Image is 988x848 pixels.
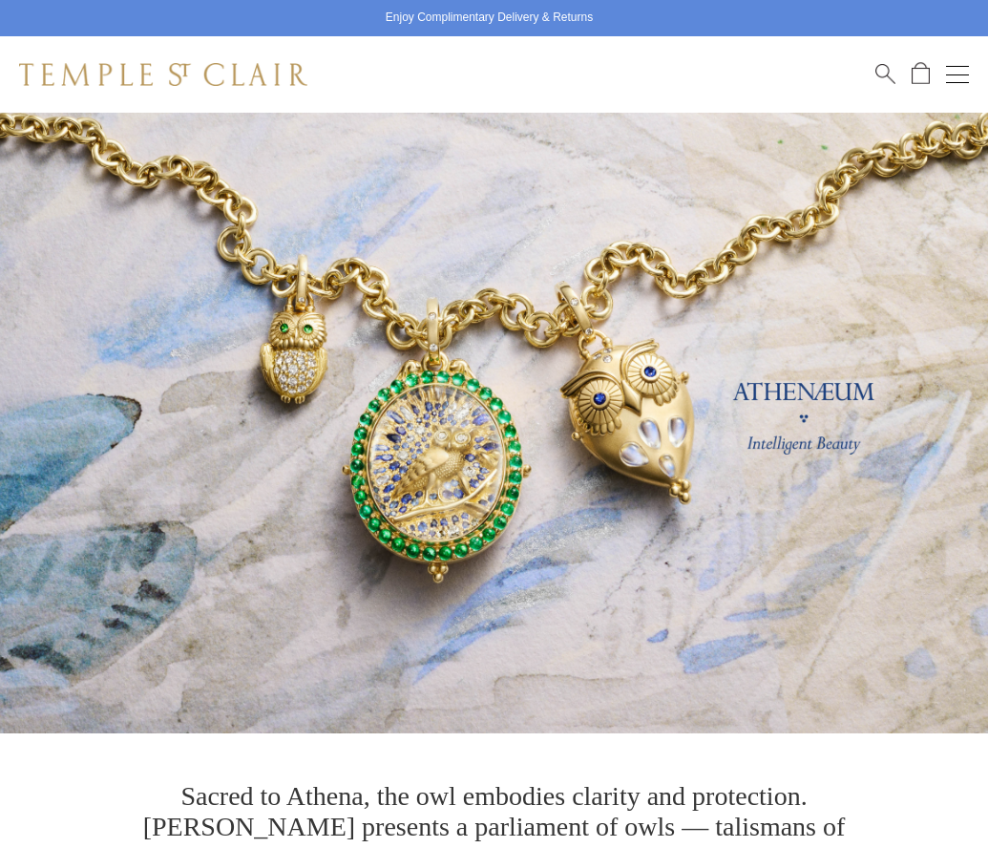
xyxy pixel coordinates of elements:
button: Open navigation [946,63,969,86]
img: Temple St. Clair [19,63,307,86]
p: Enjoy Complimentary Delivery & Returns [386,9,593,28]
a: Open Shopping Bag [912,62,930,86]
a: Search [875,62,895,86]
